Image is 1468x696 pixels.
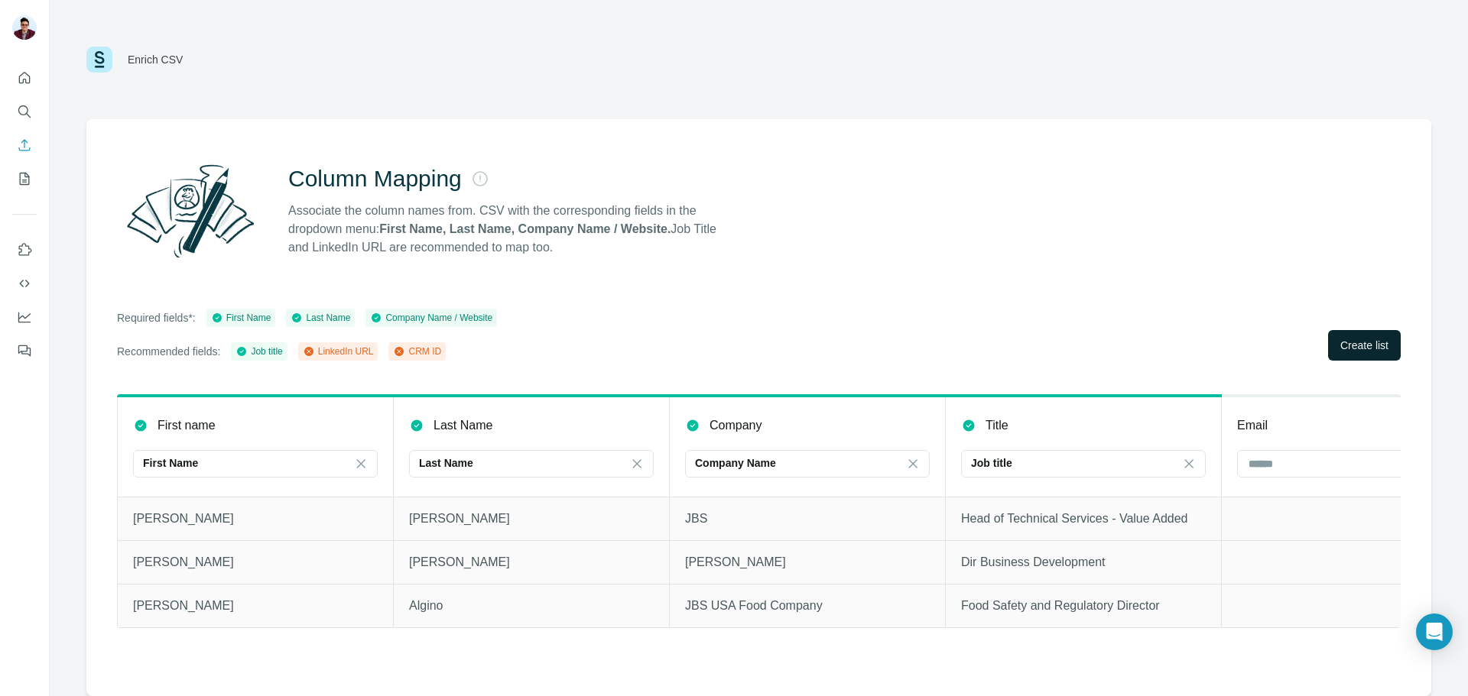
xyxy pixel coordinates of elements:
[117,156,264,266] img: Surfe Illustration - Column Mapping
[12,165,37,193] button: My lists
[695,455,776,471] p: Company Name
[370,311,492,325] div: Company Name / Website
[12,337,37,364] button: Feedback
[1340,338,1388,353] span: Create list
[971,455,1012,471] p: Job title
[685,553,930,571] p: [PERSON_NAME]
[1237,416,1268,435] p: Email
[12,270,37,297] button: Use Surfe API
[961,553,1206,571] p: Dir Business Development
[12,236,37,264] button: Use Surfe on LinkedIn
[685,510,930,528] p: JBS
[685,597,930,615] p: JBS USA Food Company
[12,15,37,40] img: Avatar
[288,165,462,193] h2: Column Mapping
[288,202,730,257] p: Associate the column names from. CSV with the corresponding fields in the dropdown menu: Job Titl...
[961,510,1206,528] p: Head of Technical Services - Value Added
[303,345,374,358] div: LinkedIn URL
[133,553,378,571] p: [PERSON_NAME]
[409,510,654,528] p: [PERSON_NAME]
[117,344,220,359] p: Recommended fields:
[143,455,198,471] p: First Name
[158,416,216,435] p: First name
[235,345,282,358] div: Job title
[393,345,441,358] div: CRM ID
[409,553,654,571] p: [PERSON_NAME]
[211,311,271,325] div: First Name
[291,311,350,325] div: Last Name
[1328,330,1401,361] button: Create list
[419,455,473,471] p: Last Name
[86,47,112,73] img: Surfe Logo
[133,597,378,615] p: [PERSON_NAME]
[12,98,37,125] button: Search
[961,597,1206,615] p: Food Safety and Regulatory Director
[12,131,37,159] button: Enrich CSV
[12,303,37,331] button: Dashboard
[409,597,654,615] p: Algino
[117,310,196,325] p: Required fields*:
[986,416,1008,435] p: Title
[434,416,492,435] p: Last Name
[12,64,37,92] button: Quick start
[128,52,183,67] div: Enrich CSV
[133,510,378,528] p: [PERSON_NAME]
[379,222,671,235] strong: First Name, Last Name, Company Name / Website.
[1416,613,1453,650] div: Open Intercom Messenger
[710,416,762,435] p: Company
